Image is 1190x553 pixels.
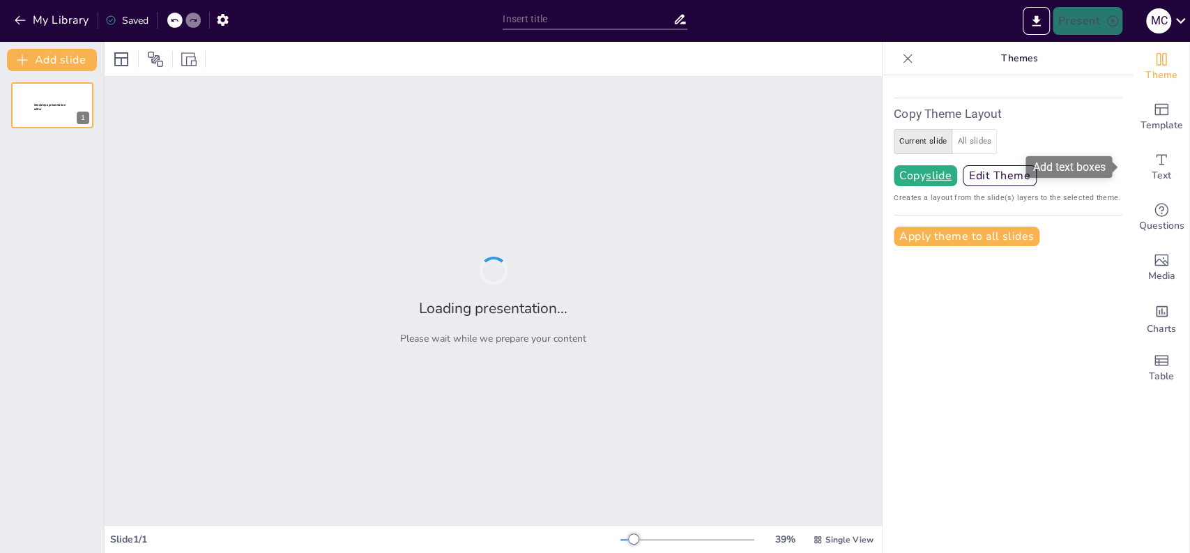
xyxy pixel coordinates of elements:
span: Media [1148,268,1175,284]
div: Resize presentation [178,48,199,70]
div: Slide 1 / 1 [110,533,620,546]
div: create layout [894,129,1122,154]
h2: Loading presentation... [419,298,567,318]
p: Themes [919,42,1120,75]
button: Apply theme to all slides [894,227,1039,246]
button: Present [1053,7,1122,35]
div: Add text boxes [1025,156,1112,178]
button: Edit Theme [963,165,1037,186]
span: Theme [1145,68,1177,83]
div: Get real-time input from your audience [1134,192,1189,243]
button: Copyslide [894,165,957,186]
div: M C [1146,8,1171,33]
div: Add a table [1134,343,1189,393]
div: 1 [11,82,93,128]
span: Questions [1139,218,1184,234]
div: Layout [110,48,132,70]
div: 39 % [768,533,802,546]
p: Please wait while we prepare your content [400,332,586,345]
span: Creates a layout from the slide(s) layers to the selected theme. [894,192,1122,204]
span: Charts [1147,321,1176,337]
button: My Library [10,9,95,31]
div: Add images, graphics, shapes or video [1134,243,1189,293]
div: Add ready made slides [1134,92,1189,142]
div: Change the overall theme [1134,42,1189,92]
button: current slide [894,129,952,154]
span: Text [1152,168,1171,183]
span: Position [147,51,164,68]
input: Insert title [503,9,673,29]
button: M C [1146,7,1171,35]
h6: Copy Theme Layout [894,104,1122,123]
button: Add slide [7,49,97,71]
div: 1 [77,112,89,124]
button: Export to PowerPoint [1023,7,1050,35]
span: Single View [825,534,874,545]
u: slide [926,170,952,181]
span: Template [1141,118,1183,133]
span: Table [1149,369,1174,384]
div: Add text boxes [1134,142,1189,192]
div: Saved [105,14,148,27]
button: all slides [952,129,997,154]
div: Add charts and graphs [1134,293,1189,343]
span: Sendsteps presentation editor [34,103,66,111]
